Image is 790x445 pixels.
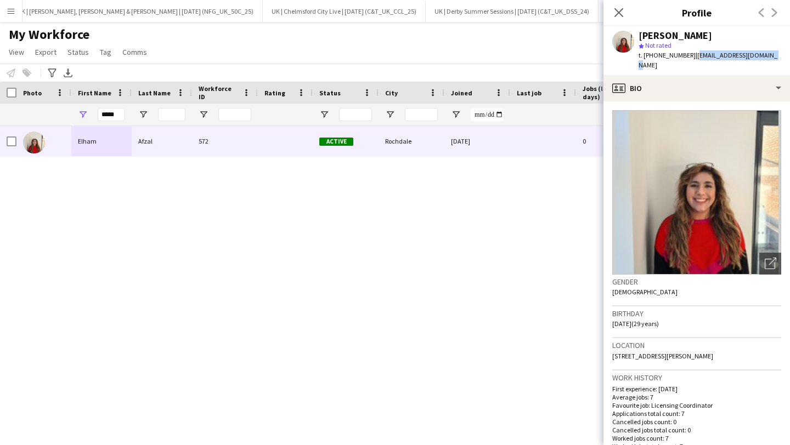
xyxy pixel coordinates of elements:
[71,126,132,156] div: Elham
[95,45,116,59] a: Tag
[63,45,93,59] a: Status
[118,45,151,59] a: Comms
[599,1,756,22] button: UK | Immersive Titanic | [DATE] (FKP_UK_TNC_25)
[385,110,395,119] button: Open Filter Menu
[612,340,781,350] h3: Location
[517,89,541,97] span: Last job
[67,47,89,57] span: Status
[4,45,29,59] a: View
[319,138,353,146] span: Active
[612,320,659,328] span: [DATE] (29 years)
[199,84,238,101] span: Workforce ID
[263,1,426,22] button: UK | Chelmsford City Live | [DATE] (C&T_UK_CCL_25)
[583,84,628,101] span: Jobs (last 90 days)
[645,41,672,49] span: Not rated
[612,288,678,296] span: [DEMOGRAPHIC_DATA]
[319,110,329,119] button: Open Filter Menu
[612,418,781,426] p: Cancelled jobs count: 0
[100,47,111,57] span: Tag
[23,89,42,97] span: Photo
[451,89,472,97] span: Joined
[612,373,781,383] h3: Work history
[612,426,781,434] p: Cancelled jobs total count: 0
[612,409,781,418] p: Applications total count: 7
[138,89,171,97] span: Last Name
[639,51,777,69] span: | [EMAIL_ADDRESS][DOMAIN_NAME]
[138,110,148,119] button: Open Filter Menu
[612,434,781,442] p: Worked jobs count: 7
[576,126,647,156] div: 0
[339,108,372,121] input: Status Filter Input
[444,126,510,156] div: [DATE]
[158,108,185,121] input: Last Name Filter Input
[612,385,781,393] p: First experience: [DATE]
[78,110,88,119] button: Open Filter Menu
[603,5,790,20] h3: Profile
[9,47,24,57] span: View
[35,47,57,57] span: Export
[78,89,111,97] span: First Name
[451,110,461,119] button: Open Filter Menu
[23,132,45,153] img: Elham Afzal
[379,126,444,156] div: Rochdale
[132,126,192,156] div: Afzal
[639,31,712,41] div: [PERSON_NAME]
[639,51,696,59] span: t. [PHONE_NUMBER]
[319,89,341,97] span: Status
[612,277,781,287] h3: Gender
[612,352,713,360] span: [STREET_ADDRESS][PERSON_NAME]
[603,75,790,101] div: Bio
[426,1,599,22] button: UK | Derby Summer Sessions | [DATE] (C&T_UK_DSS_24)
[612,393,781,401] p: Average jobs: 7
[31,45,61,59] a: Export
[8,1,263,22] button: UK | [PERSON_NAME], [PERSON_NAME] & [PERSON_NAME] | [DATE] (NFG_UK_50C_25)
[385,89,398,97] span: City
[471,108,504,121] input: Joined Filter Input
[759,253,781,275] div: Open photos pop-in
[9,26,89,43] span: My Workforce
[199,110,208,119] button: Open Filter Menu
[218,108,251,121] input: Workforce ID Filter Input
[122,47,147,57] span: Comms
[612,309,781,318] h3: Birthday
[61,66,75,79] app-action-btn: Export XLSX
[405,108,438,121] input: City Filter Input
[192,126,258,156] div: 572
[612,401,781,409] p: Favourite job: Licensing Coordinator
[46,66,59,79] app-action-btn: Advanced filters
[612,110,781,275] img: Crew avatar or photo
[264,89,285,97] span: Rating
[98,108,125,121] input: First Name Filter Input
